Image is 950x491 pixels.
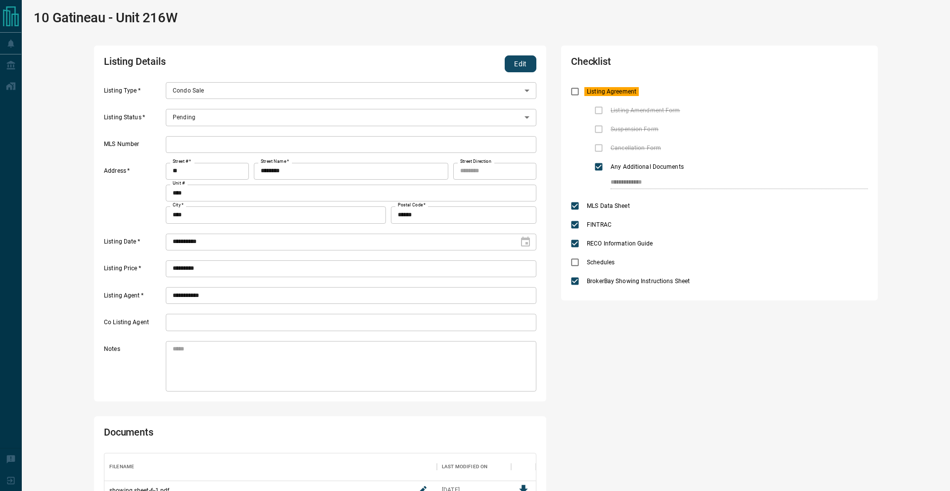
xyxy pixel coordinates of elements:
[166,109,536,126] div: Pending
[34,10,177,26] h1: 10 Gatineau - Unit 216W
[104,264,163,277] label: Listing Price
[608,125,661,134] span: Suspension Form
[104,292,163,304] label: Listing Agent
[442,453,487,481] div: Last Modified On
[608,162,686,171] span: Any Additional Documents
[109,453,134,481] div: Filename
[571,55,749,72] h2: Checklist
[104,167,163,223] label: Address
[104,55,363,72] h2: Listing Details
[104,140,163,153] label: MLS Number
[398,202,426,208] label: Postal Code
[104,318,163,331] label: Co Listing Agent
[261,158,289,165] label: Street Name
[611,176,847,189] input: checklist input
[437,453,511,481] div: Last Modified On
[584,201,632,210] span: MLS Data Sheet
[608,144,664,152] span: Cancellation Form
[104,453,437,481] div: Filename
[584,239,655,248] span: RECO Information Guide
[505,55,536,72] button: Edit
[173,202,184,208] label: City
[104,426,363,443] h2: Documents
[104,238,163,250] label: Listing Date
[584,220,614,229] span: FINTRAC
[584,277,692,286] span: BrokerBay Showing Instructions Sheet
[584,258,617,267] span: Schedules
[104,87,163,99] label: Listing Type
[584,87,639,96] span: Listing Agreement
[173,158,191,165] label: Street #
[608,106,682,115] span: Listing Amendment Form
[460,158,491,165] label: Street Direction
[173,180,185,187] label: Unit #
[104,345,163,392] label: Notes
[166,82,536,99] div: Condo Sale
[104,113,163,126] label: Listing Status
